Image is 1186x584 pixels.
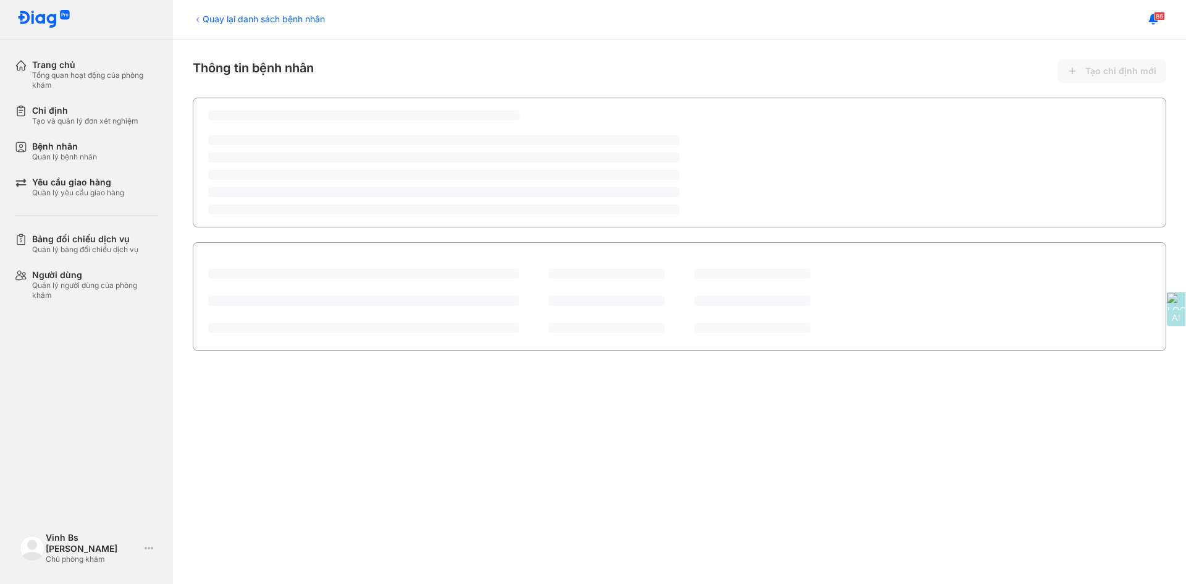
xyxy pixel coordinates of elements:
[208,254,283,269] div: Lịch sử chỉ định
[208,323,519,333] span: ‌
[208,135,679,145] span: ‌
[208,111,519,121] span: ‌
[32,269,158,281] div: Người dùng
[46,554,140,564] div: Chủ phòng khám
[694,269,810,279] span: ‌
[208,153,679,163] span: ‌
[1085,66,1156,77] span: Tạo chỉ định mới
[32,70,158,90] div: Tổng quan hoạt động của phòng khám
[32,281,158,300] div: Quản lý người dùng của phòng khám
[208,205,679,214] span: ‌
[208,187,679,197] span: ‌
[549,323,665,333] span: ‌
[193,12,325,25] div: Quay lại danh sách bệnh nhân
[32,59,158,70] div: Trang chủ
[32,234,138,245] div: Bảng đối chiếu dịch vụ
[208,296,519,306] span: ‌
[20,536,44,561] img: logo
[32,141,97,152] div: Bệnh nhân
[32,245,138,255] div: Quản lý bảng đối chiếu dịch vụ
[32,188,124,198] div: Quản lý yêu cầu giao hàng
[32,116,138,126] div: Tạo và quản lý đơn xét nghiệm
[694,296,810,306] span: ‌
[1154,12,1165,20] span: 86
[549,296,665,306] span: ‌
[32,152,97,162] div: Quản lý bệnh nhân
[32,105,138,116] div: Chỉ định
[694,323,810,333] span: ‌
[549,269,665,279] span: ‌
[1058,59,1166,83] button: Tạo chỉ định mới
[32,177,124,188] div: Yêu cầu giao hàng
[46,532,140,554] div: Vinh Bs [PERSON_NAME]
[17,10,70,29] img: logo
[208,170,679,180] span: ‌
[193,59,1166,83] div: Thông tin bệnh nhân
[208,269,519,279] span: ‌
